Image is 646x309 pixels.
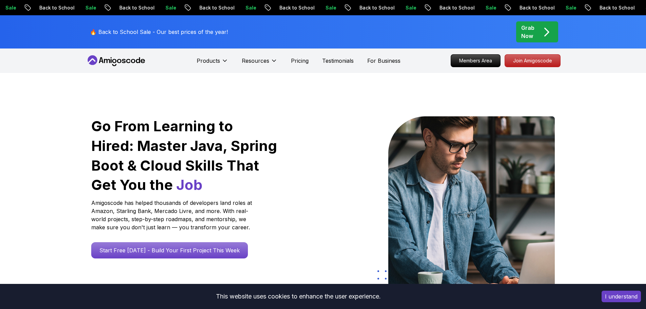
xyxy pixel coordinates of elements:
[197,57,228,70] button: Products
[367,57,400,65] a: For Business
[242,57,277,70] button: Resources
[60,4,82,11] p: Sale
[242,57,269,65] p: Resources
[540,4,562,11] p: Sale
[334,4,380,11] p: Back to School
[380,4,402,11] p: Sale
[140,4,162,11] p: Sale
[254,4,300,11] p: Back to School
[91,199,254,231] p: Amigoscode has helped thousands of developers land roles at Amazon, Starling Bank, Mercado Livre,...
[620,4,642,11] p: Sale
[494,4,540,11] p: Back to School
[197,57,220,65] p: Products
[505,55,560,67] p: Join Amigoscode
[174,4,220,11] p: Back to School
[176,176,202,193] span: Job
[602,291,641,302] button: Accept cookies
[91,116,278,195] h1: Go From Learning to Hired: Master Java, Spring Boot & Cloud Skills That Get You the
[14,4,60,11] p: Back to School
[505,54,561,67] a: Join Amigoscode
[521,24,534,40] p: Grab Now
[300,4,322,11] p: Sale
[322,57,354,65] a: Testimonials
[574,4,620,11] p: Back to School
[94,4,140,11] p: Back to School
[388,116,555,291] img: hero
[220,4,242,11] p: Sale
[451,54,501,67] a: Members Area
[451,55,500,67] p: Members Area
[91,242,248,258] a: Start Free [DATE] - Build Your First Project This Week
[90,28,228,36] p: 🔥 Back to School Sale - Our best prices of the year!
[291,57,309,65] a: Pricing
[5,289,591,304] div: This website uses cookies to enhance the user experience.
[460,4,482,11] p: Sale
[414,4,460,11] p: Back to School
